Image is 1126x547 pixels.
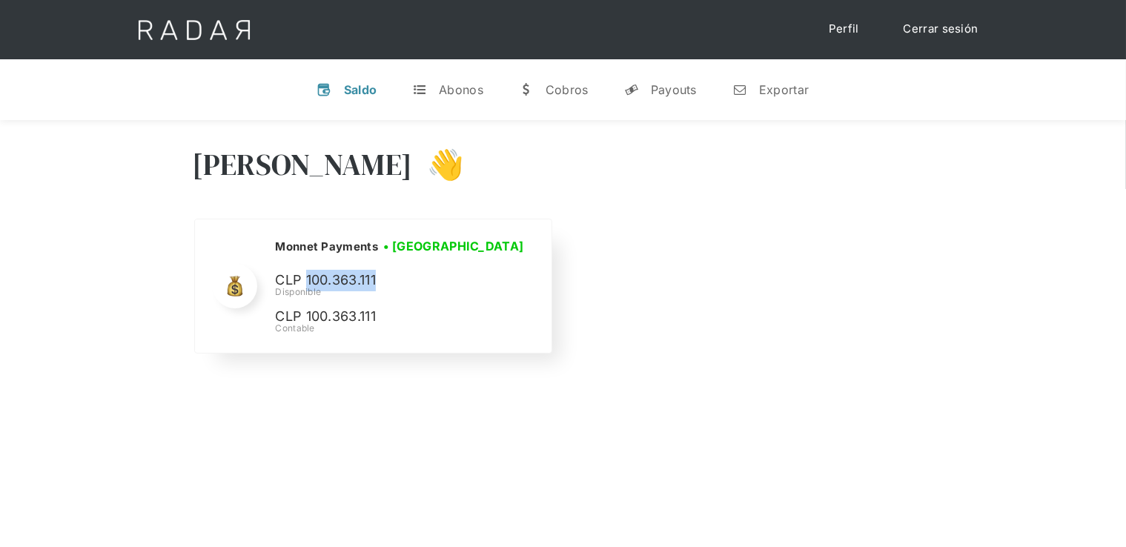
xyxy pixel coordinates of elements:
[344,82,377,97] div: Saldo
[383,237,524,255] h3: • [GEOGRAPHIC_DATA]
[275,270,497,291] p: CLP 100.363.111
[275,239,378,254] h2: Monnet Payments
[546,82,589,97] div: Cobros
[317,82,332,97] div: v
[275,306,497,328] p: CLP 100.363.111
[275,285,529,299] div: Disponible
[519,82,534,97] div: w
[624,82,639,97] div: y
[439,82,483,97] div: Abonos
[759,82,809,97] div: Exportar
[651,82,697,97] div: Payouts
[412,82,427,97] div: t
[889,15,993,44] a: Cerrar sesión
[193,146,413,183] h3: [PERSON_NAME]
[275,322,529,335] div: Contable
[732,82,747,97] div: n
[814,15,874,44] a: Perfil
[412,146,464,183] h3: 👋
